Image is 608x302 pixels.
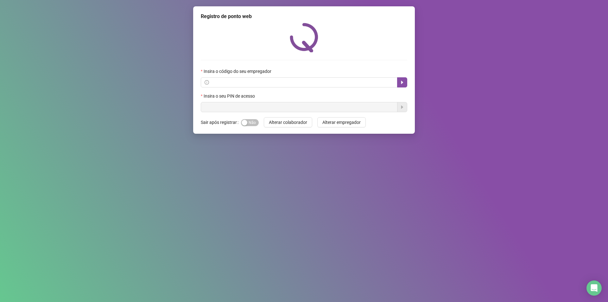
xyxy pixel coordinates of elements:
[201,93,259,100] label: Insira o seu PIN de acesso
[264,117,312,127] button: Alterar colaborador
[586,280,602,296] div: Open Intercom Messenger
[201,13,407,20] div: Registro de ponto web
[269,119,307,126] span: Alterar colaborador
[290,23,318,52] img: QRPoint
[322,119,361,126] span: Alterar empregador
[400,80,405,85] span: caret-right
[201,117,241,127] label: Sair após registrar
[201,68,275,75] label: Insira o código do seu empregador
[317,117,366,127] button: Alterar empregador
[205,80,209,85] span: info-circle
